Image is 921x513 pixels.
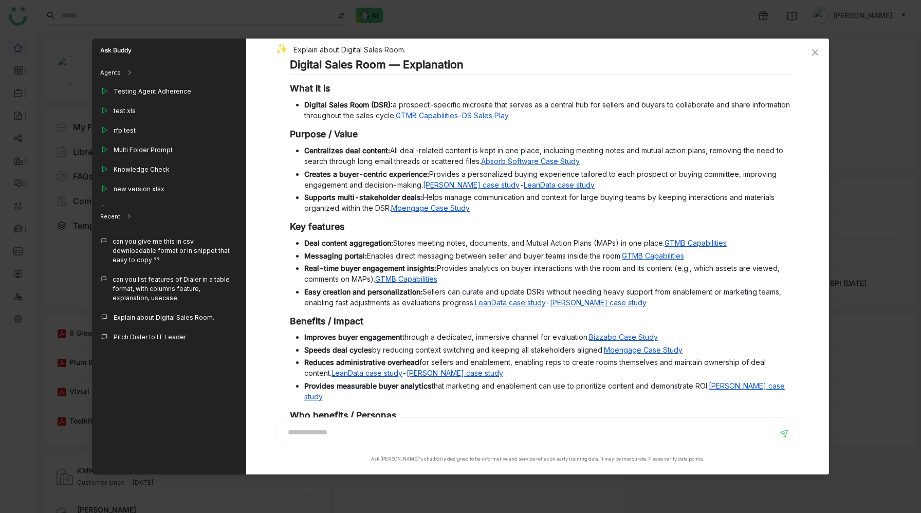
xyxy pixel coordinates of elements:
[290,410,791,421] h3: Who benefits / Personas
[331,369,402,377] a: LeanData case study
[304,344,791,355] li: by reducing context switching and keeping all stakeholders aligned.
[462,111,509,120] a: DS Sales Play
[92,206,246,227] div: Recent
[113,275,238,303] div: can you list features of Dialer in a table format, with columns feature, explanation, usecase.
[100,145,108,154] img: play_outline.svg
[100,212,120,221] div: Recent
[304,380,791,402] li: that marketing and enablement can use to prioritize content and demonstrate ROI.
[304,358,419,367] strong: Reduces administrative overhead
[100,126,108,134] img: play_outline.svg
[290,129,791,140] h3: Purpose / Value
[665,239,727,247] a: GTMB Capabilities
[304,192,791,213] li: Helps manage communication and context for large buying teams by keeping interactions and materia...
[304,357,791,378] li: for sellers and enablement, enabling reps to create rooms themselves and maintain ownership of de...
[604,345,683,354] a: Moengage Case Study
[304,287,422,296] strong: Easy creation and personalization:
[304,239,393,247] strong: Deal content aggregation:
[304,193,423,201] strong: Supports multi-stakeholder deals:
[113,237,238,265] div: can you give me this in csv downloadable format or in snippet that easy to copy ??
[275,44,791,58] div: Explain about Digital Sales Room.
[304,286,791,308] li: Sellers can curate and update DSRs without needing heavy support from enablement or marketing tea...
[100,68,121,77] div: Agents
[304,381,785,401] a: [PERSON_NAME] case study
[304,263,791,284] li: Provides analytics on buyer interactions with the room and its content (e.g., which assets are vi...
[290,58,791,76] h2: Digital Sales Room — Explanation
[304,100,393,109] strong: Digital Sales Room (DSR):
[100,185,108,193] img: play_outline.svg
[304,333,402,341] strong: Improves buyer engagement
[114,87,191,96] div: Testing Agent Adherence
[290,83,791,94] h3: What it is
[100,275,107,282] img: callout.svg
[304,251,367,260] strong: Messaging portal:
[304,99,791,121] li: a prospect-specific microsite that serves as a central hub for sellers and buyers to collaborate ...
[375,274,437,283] a: GTMB Capabilities
[100,333,108,341] img: callout.svg
[290,316,791,327] h3: Benefits / Impact
[92,39,246,62] div: Ask Buddy
[423,180,520,189] a: [PERSON_NAME] case study
[290,221,791,232] h3: Key features
[304,332,791,342] li: through a dedicated, immersive channel for evaluation.
[524,180,595,189] a: LeanData case study
[304,146,390,155] strong: Centralizes deal content:
[304,237,791,248] li: Stores meeting notes, documents, and Mutual Action Plans (MAPs) in one place.
[114,185,164,194] div: new version xlsx
[304,169,791,190] li: Provides a personalized buying experience tailored to each prospect or buying committee, improvin...
[396,111,458,120] a: GTMB Capabilities
[114,333,186,342] div: Pitch Dialer to IT Leader
[114,204,162,213] div: Customers Only
[304,250,791,261] li: Enables direct messaging between seller and buyer teams inside the room.
[100,204,108,212] img: play_outline.svg
[114,106,136,116] div: test xls
[100,165,108,173] img: play_outline.svg
[114,126,136,135] div: rfp test
[114,145,173,155] div: Multi Folder Prompt
[100,87,108,95] img: play_outline.svg
[407,369,503,377] a: [PERSON_NAME] case study
[114,313,214,322] div: Explain about Digital Sales Room.
[371,455,704,463] div: Ask [PERSON_NAME]'s chatbot is designed to be informative and service relies on early training da...
[100,106,108,115] img: play_outline.svg
[304,264,437,272] strong: Real-time buyer engagement insights:
[92,62,246,83] div: Agents
[100,313,108,321] img: callout.svg
[801,39,829,66] button: Close
[304,145,791,167] li: All deal-related content is kept in one place, including meeting notes and mutual action plans, r...
[114,165,170,174] div: Knowledge Check
[589,333,658,341] a: Bizzabo Case Study
[304,170,429,178] strong: Creates a buyer-centric experience:
[391,204,470,212] a: Moengage Case Study
[622,251,684,260] a: GTMB Capabilities
[304,345,372,354] strong: Speeds deal cycles
[481,157,580,166] a: Absorb Software Case Study
[100,237,107,244] img: callout.svg
[550,298,647,307] a: [PERSON_NAME] case study
[304,381,432,390] strong: Provides measurable buyer analytics
[475,298,546,307] a: LeanData case study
